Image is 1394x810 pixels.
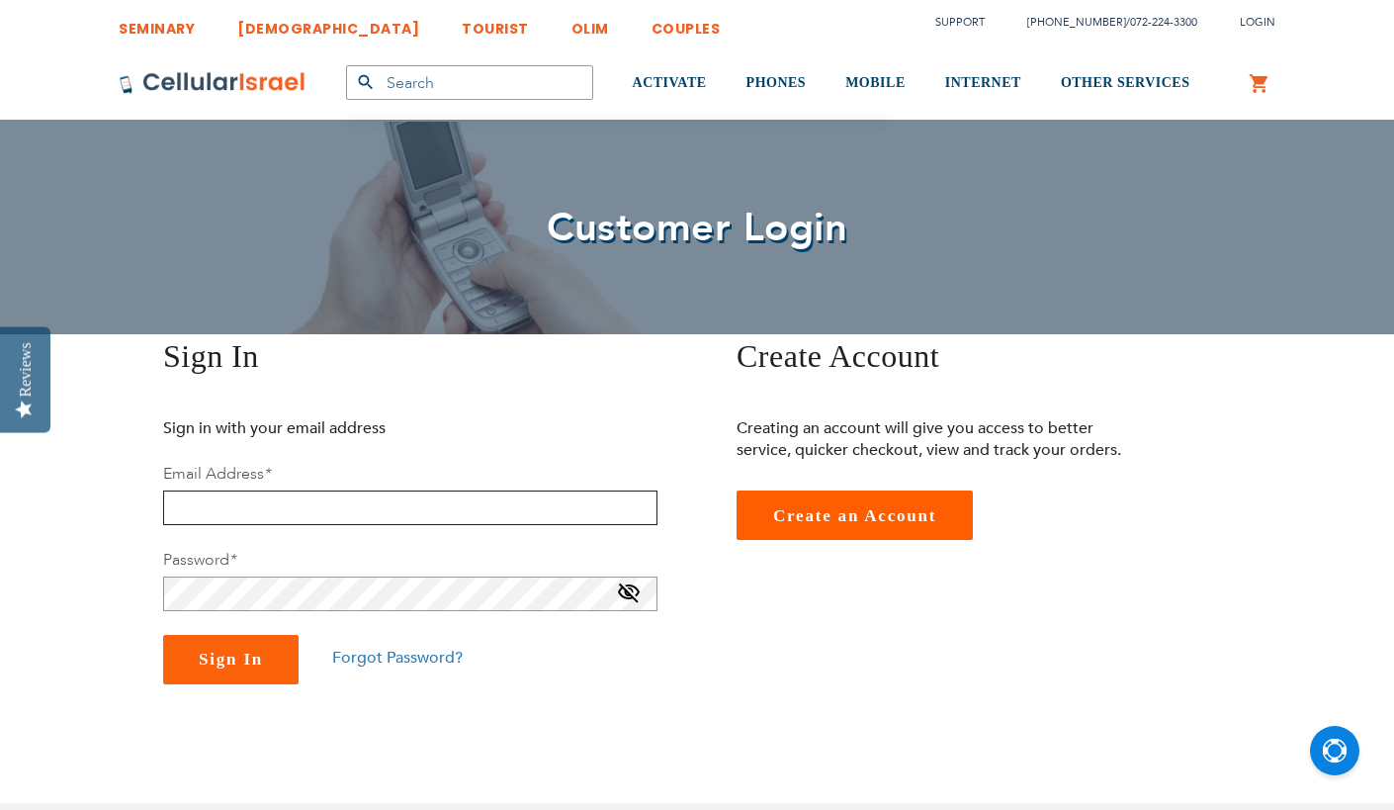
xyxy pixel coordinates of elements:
[163,338,259,374] span: Sign In
[547,201,847,255] span: Customer Login
[1027,15,1126,30] a: [PHONE_NUMBER]
[163,549,236,571] label: Password
[1061,46,1190,121] a: OTHER SERVICES
[119,71,306,95] img: Cellular Israel Logo
[737,491,973,540] a: Create an Account
[237,5,419,42] a: [DEMOGRAPHIC_DATA]
[633,46,707,121] a: ACTIVATE
[17,342,35,397] div: Reviews
[737,338,939,374] span: Create Account
[163,463,271,485] label: Email Address
[1130,15,1197,30] a: 072-224-3300
[845,46,906,121] a: MOBILE
[571,5,609,42] a: OLIM
[935,15,985,30] a: Support
[845,75,906,90] span: MOBILE
[163,491,657,525] input: Email
[652,5,721,42] a: COUPLES
[119,5,195,42] a: SEMINARY
[163,635,299,684] button: Sign In
[773,506,936,525] span: Create an Account
[945,46,1021,121] a: INTERNET
[746,75,807,90] span: PHONES
[1007,8,1197,37] li: /
[1240,15,1275,30] span: Login
[633,75,707,90] span: ACTIVATE
[1061,75,1190,90] span: OTHER SERVICES
[346,65,593,100] input: Search
[332,647,463,669] a: Forgot Password?
[746,46,807,121] a: PHONES
[462,5,529,42] a: TOURIST
[199,650,263,669] span: Sign In
[163,417,564,439] p: Sign in with your email address
[737,417,1137,461] p: Creating an account will give you access to better service, quicker checkout, view and track your...
[945,75,1021,90] span: INTERNET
